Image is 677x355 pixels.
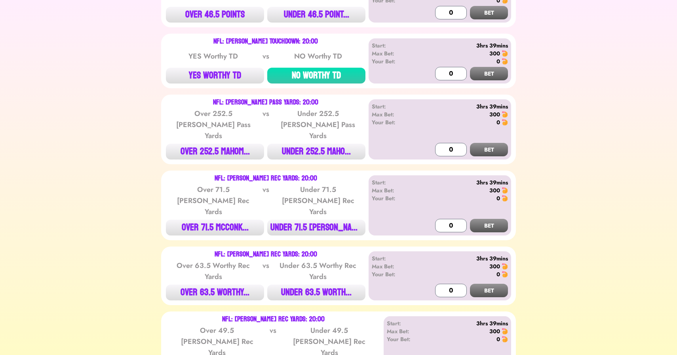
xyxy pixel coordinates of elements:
[502,328,508,334] img: 🍤
[173,51,253,62] div: YES Worthy TD
[372,57,417,65] div: Your Bet:
[267,7,365,23] button: UNDER 46.5 POINT...
[166,220,264,235] button: OVER 71.5 MCCONK...
[417,42,508,49] div: 3hrs 39mins
[173,260,253,282] div: Over 63.5 Worthy Rec Yards
[267,68,365,84] button: NO WORTHY TD
[502,50,508,57] img: 🍤
[372,254,417,262] div: Start:
[372,262,417,270] div: Max Bet:
[387,335,427,343] div: Your Bet:
[267,285,365,300] button: UNDER 63.5 WORTH...
[215,175,317,182] div: NFL: [PERSON_NAME] Rec Yards: 20:00
[372,49,417,57] div: Max Bet:
[502,119,508,125] img: 🍤
[417,254,508,262] div: 3hrs 39mins
[261,184,271,217] div: vs
[496,194,500,202] div: 0
[173,108,253,141] div: Over 252.5 [PERSON_NAME] Pass Yards
[166,68,264,84] button: YES WORTHY TD
[166,144,264,159] button: OVER 252.5 MAHOM...
[470,219,508,232] button: BET
[387,319,427,327] div: Start:
[372,186,417,194] div: Max Bet:
[417,178,508,186] div: 3hrs 39mins
[417,103,508,110] div: 3hrs 39mins
[372,270,417,278] div: Your Bet:
[267,220,365,235] button: UNDER 71.5 [PERSON_NAME]...
[502,187,508,194] img: 🍤
[502,271,508,277] img: 🍤
[489,110,500,118] div: 300
[470,284,508,297] button: BET
[470,6,508,19] button: BET
[372,42,417,49] div: Start:
[489,186,500,194] div: 300
[502,58,508,65] img: 🍤
[213,99,318,106] div: NFL: [PERSON_NAME] Pass Yards: 20:00
[496,118,500,126] div: 0
[278,108,358,141] div: Under 252.5 [PERSON_NAME] Pass Yards
[173,184,253,217] div: Over 71.5 [PERSON_NAME] Rec Yards
[496,57,500,65] div: 0
[427,319,508,327] div: 3hrs 39mins
[502,263,508,270] img: 🍤
[261,108,271,141] div: vs
[470,67,508,80] button: BET
[502,111,508,118] img: 🍤
[372,118,417,126] div: Your Bet:
[372,110,417,118] div: Max Bet:
[267,144,365,159] button: UNDER 252.5 MAHO...
[489,262,500,270] div: 300
[278,260,358,282] div: Under 63.5 Worthy Rec Yards
[261,260,271,282] div: vs
[489,327,500,335] div: 300
[496,335,500,343] div: 0
[261,51,271,62] div: vs
[278,51,358,62] div: NO Worthy TD
[496,270,500,278] div: 0
[502,195,508,201] img: 🍤
[372,103,417,110] div: Start:
[213,38,318,45] div: NFL: [PERSON_NAME] Touchdown: 20:00
[470,143,508,156] button: BET
[222,316,325,323] div: NFL: [PERSON_NAME] Rec Yards: 20:00
[502,336,508,342] img: 🍤
[489,49,500,57] div: 300
[215,251,317,258] div: NFL: [PERSON_NAME] Rec Yards: 20:00
[372,194,417,202] div: Your Bet:
[387,327,427,335] div: Max Bet:
[278,184,358,217] div: Under 71.5 [PERSON_NAME] Rec Yards
[166,7,264,23] button: OVER 46.5 POINTS
[372,178,417,186] div: Start:
[166,285,264,300] button: OVER 63.5 WORTHY...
